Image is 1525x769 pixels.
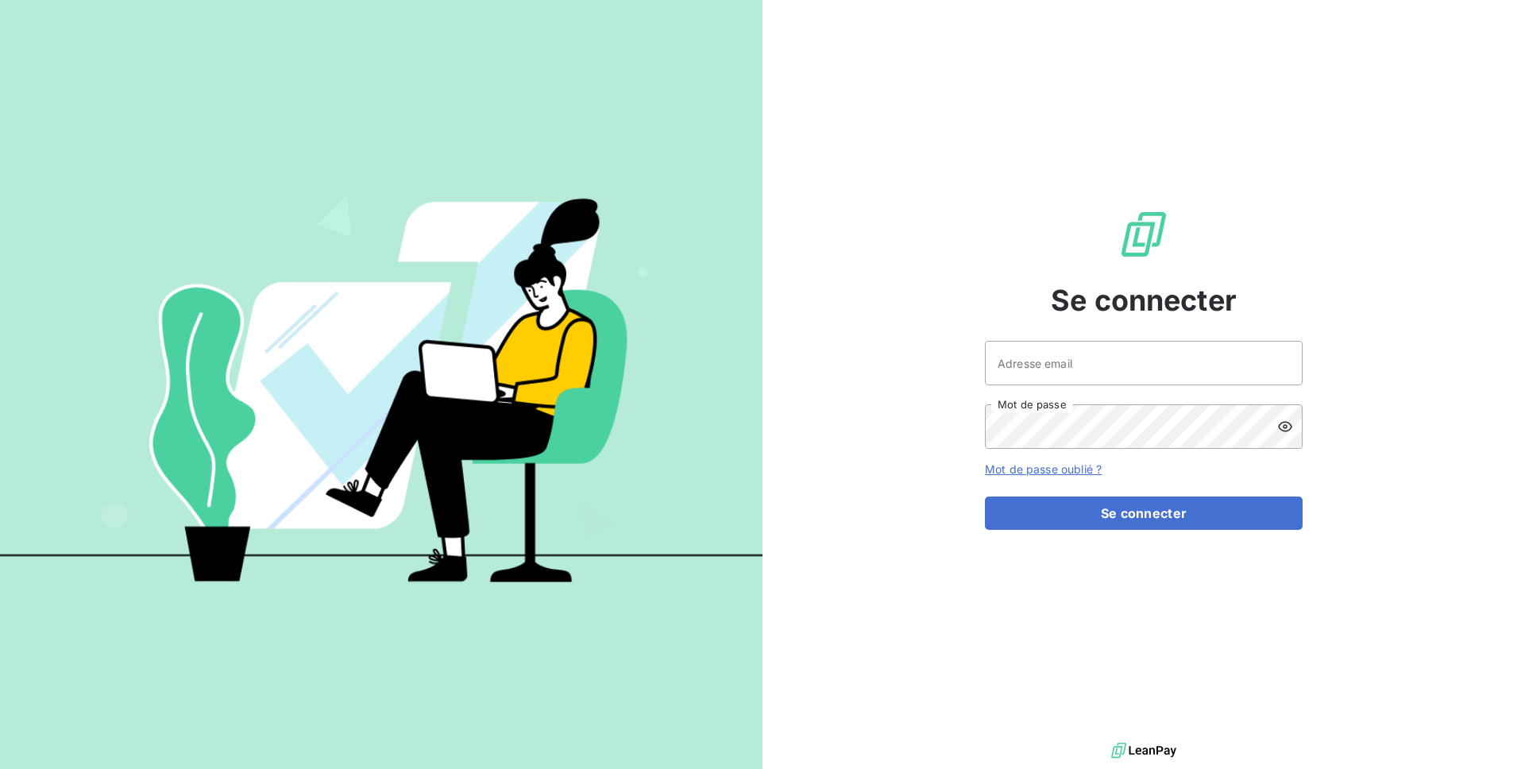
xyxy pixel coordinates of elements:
input: placeholder [985,341,1303,385]
img: Logo LeanPay [1118,209,1169,260]
button: Se connecter [985,497,1303,530]
img: logo [1111,739,1176,763]
span: Se connecter [1051,279,1237,322]
a: Mot de passe oublié ? [985,462,1102,476]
